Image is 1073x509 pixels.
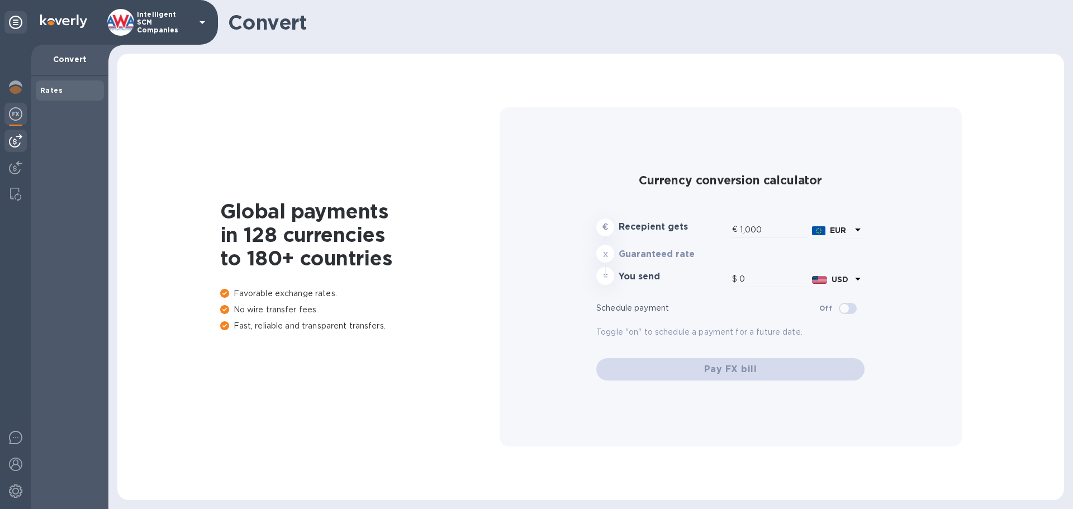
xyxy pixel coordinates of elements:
input: Amount [740,221,808,238]
div: $ [732,271,739,288]
div: x [596,245,614,263]
input: Amount [739,271,808,288]
img: USD [812,276,827,284]
div: Unpin categories [4,11,27,34]
h3: Recepient gets [619,222,728,232]
h1: Global payments in 128 currencies to 180+ countries [220,199,500,270]
p: Favorable exchange rates. [220,288,500,299]
div: € [732,221,740,238]
img: Logo [40,15,87,28]
h3: Guaranteed rate [619,249,728,260]
p: No wire transfer fees. [220,304,500,316]
p: Schedule payment [596,302,819,314]
b: Rates [40,86,63,94]
p: Fast, reliable and transparent transfers. [220,320,500,332]
img: Foreign exchange [9,107,22,121]
b: EUR [830,226,846,235]
h3: You send [619,272,728,282]
p: Convert [40,54,99,65]
div: = [596,267,614,285]
p: Toggle "on" to schedule a payment for a future date. [596,326,865,338]
h1: Convert [228,11,1055,34]
h2: Currency conversion calculator [596,173,865,187]
p: Intelligent SCM Companies [137,11,193,34]
strong: € [602,222,608,231]
b: USD [832,275,848,284]
b: Off [819,304,832,312]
